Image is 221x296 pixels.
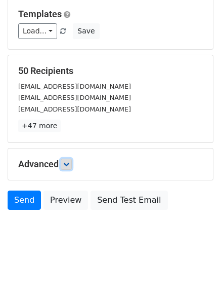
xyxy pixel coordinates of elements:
[18,23,57,39] a: Load...
[18,94,131,101] small: [EMAIL_ADDRESS][DOMAIN_NAME]
[18,83,131,90] small: [EMAIL_ADDRESS][DOMAIN_NAME]
[18,9,62,19] a: Templates
[18,65,203,77] h5: 50 Recipients
[8,191,41,210] a: Send
[73,23,99,39] button: Save
[18,159,203,170] h5: Advanced
[18,105,131,113] small: [EMAIL_ADDRESS][DOMAIN_NAME]
[170,247,221,296] iframe: Chat Widget
[43,191,88,210] a: Preview
[91,191,167,210] a: Send Test Email
[18,120,61,132] a: +47 more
